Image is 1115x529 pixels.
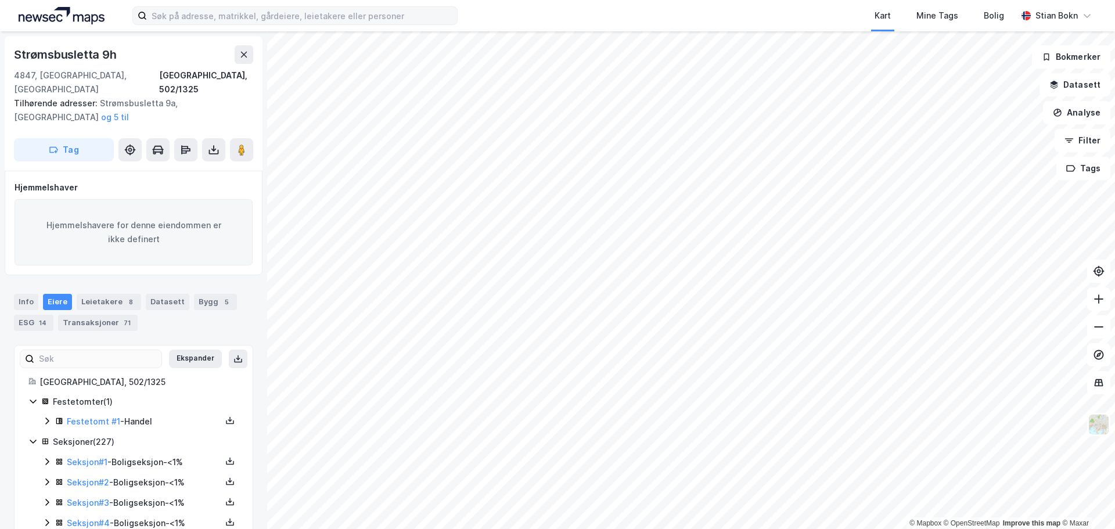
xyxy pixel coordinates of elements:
div: 8 [125,296,136,308]
div: - Boligseksjon - <1% [67,476,221,490]
a: Seksjon#2 [67,477,109,487]
div: Stian Bokn [1035,9,1078,23]
div: 5 [221,296,232,308]
a: Festetomt #1 [67,416,120,426]
a: Seksjon#1 [67,457,107,467]
div: Strømsbusletta 9a, [GEOGRAPHIC_DATA] [14,96,244,124]
button: Analyse [1043,101,1110,124]
input: Søk på adresse, matrikkel, gårdeiere, leietakere eller personer [147,7,457,24]
a: OpenStreetMap [944,519,1000,527]
button: Filter [1055,129,1110,152]
div: Festetomter ( 1 ) [53,395,239,409]
div: Bygg [194,294,237,310]
div: Mine Tags [916,9,958,23]
iframe: Chat Widget [1057,473,1115,529]
a: Seksjon#3 [67,498,109,508]
div: Info [14,294,38,310]
div: - Boligseksjon - <1% [67,496,221,510]
div: Hjemmelshavere for denne eiendommen er ikke definert [15,199,253,265]
div: [GEOGRAPHIC_DATA], 502/1325 [39,375,239,389]
input: Søk [34,350,161,368]
div: Kontrollprogram for chat [1057,473,1115,529]
div: Leietakere [77,294,141,310]
button: Ekspander [169,350,222,368]
div: - Boligseksjon - <1% [67,455,221,469]
a: Seksjon#4 [67,518,110,528]
div: ESG [14,315,53,331]
img: Z [1088,413,1110,436]
button: Bokmerker [1032,45,1110,69]
button: Datasett [1040,73,1110,96]
div: Eiere [43,294,72,310]
button: Tags [1056,157,1110,180]
div: Transaksjoner [58,315,138,331]
div: 14 [37,317,49,329]
div: Datasett [146,294,189,310]
div: 4847, [GEOGRAPHIC_DATA], [GEOGRAPHIC_DATA] [14,69,159,96]
div: Seksjoner ( 227 ) [53,435,239,449]
div: [GEOGRAPHIC_DATA], 502/1325 [159,69,253,96]
a: Improve this map [1003,519,1060,527]
div: Hjemmelshaver [15,181,253,195]
div: 71 [121,317,133,329]
div: Bolig [984,9,1004,23]
div: Kart [875,9,891,23]
div: - Handel [67,415,221,429]
div: Strømsbusletta 9h [14,45,119,64]
span: Tilhørende adresser: [14,98,100,108]
img: logo.a4113a55bc3d86da70a041830d287a7e.svg [19,7,105,24]
button: Tag [14,138,114,161]
a: Mapbox [909,519,941,527]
